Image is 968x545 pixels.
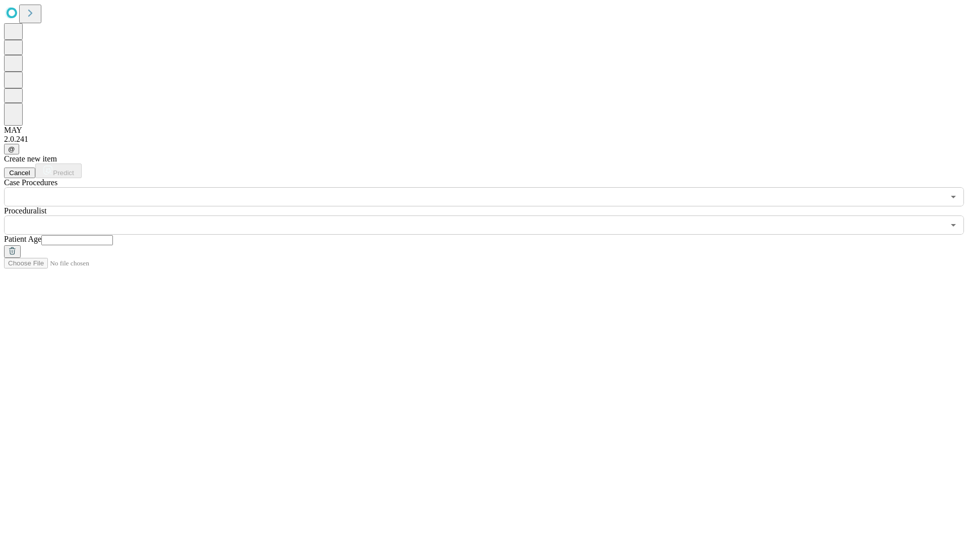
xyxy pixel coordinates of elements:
[4,144,19,154] button: @
[4,168,35,178] button: Cancel
[4,206,46,215] span: Proceduralist
[35,163,82,178] button: Predict
[946,190,960,204] button: Open
[9,169,30,177] span: Cancel
[4,178,57,187] span: Scheduled Procedure
[53,169,74,177] span: Predict
[946,218,960,232] button: Open
[4,126,964,135] div: MAY
[4,135,964,144] div: 2.0.241
[4,154,57,163] span: Create new item
[8,145,15,153] span: @
[4,235,41,243] span: Patient Age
